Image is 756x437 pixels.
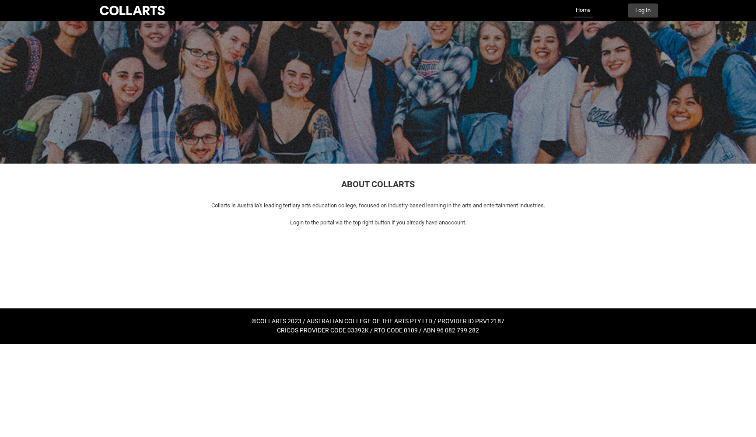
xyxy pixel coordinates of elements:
[341,179,415,189] span: ABOUT COLLARTS
[574,3,593,17] a: Home
[628,3,658,17] button: Log In
[445,219,466,226] span: account.
[103,201,653,210] p: Collarts is Australia's leading tertiary arts education college, focused on industry-based learni...
[103,218,653,227] p: Login to the portal via the top right button if you already have an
